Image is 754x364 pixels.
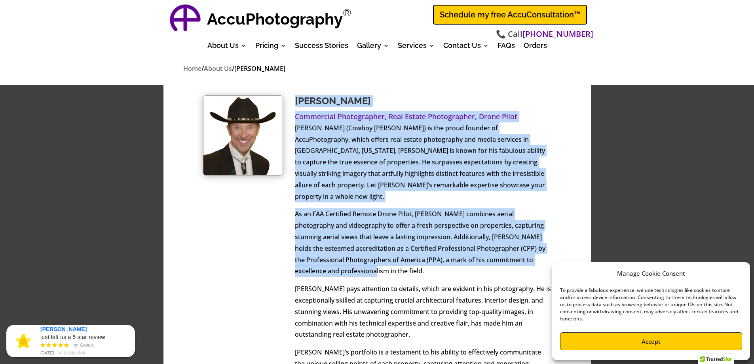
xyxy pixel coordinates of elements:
span: / [232,64,234,73]
a: Home [183,64,201,74]
a: Pricing [255,43,286,51]
a: Contact Us [443,43,489,51]
p: Commercial Photographer, Real Estate Photographer, Drone Pilot [295,111,551,122]
a: Success Stories [295,43,348,51]
p: [PERSON_NAME] pays attention to details, which are evident in his photography. He is exceptionall... [295,283,551,347]
nav: breadcrumbs [183,63,571,74]
a: About Us [204,64,232,74]
span: on Google [74,342,94,348]
button: Accept [560,332,742,350]
span:  [56,350,64,358]
img: AccuPhotography [167,2,203,38]
p: As an FAA Certified Remote Drone Pilot, [PERSON_NAME] combines aerial photography and videography... [295,208,551,283]
div: Manage Cookie Consent [617,268,685,279]
strong: AccuPhotography [207,10,343,28]
span: 📞 Call [496,29,593,40]
a: [PHONE_NUMBER] [522,29,593,40]
span:  [40,343,70,349]
h1: [PERSON_NAME] [295,95,551,111]
span: [DATE] [40,349,54,357]
span: / [201,64,204,73]
p: [PERSON_NAME] (Cowboy [PERSON_NAME]) is the proud founder of AccuPhotography, which offers real e... [295,122,551,209]
sup: Registered Trademark [343,7,351,19]
a: About Us [207,43,247,51]
span: just left us a 5 star review [40,333,105,341]
span: [PERSON_NAME] [234,64,285,73]
a: Orders [524,43,547,51]
span: [PERSON_NAME] [40,325,87,333]
span: by [64,349,85,357]
a: Services [398,43,435,51]
a: Gallery [357,43,389,51]
strong: NiceJob [68,351,85,355]
a: Schedule my free AccuConsultation™ [433,5,587,25]
a: AccuPhotography Logo - Professional Real Estate Photography and Media Services in Dallas, Texas [167,2,203,38]
img: engage-placeholder--review.png [16,334,31,348]
div: To provide a fabulous experience, we use technologies like cookies to store and/or access device ... [560,287,741,322]
a: FAQs [498,43,515,51]
img: Rick a. Fogerty [203,96,283,175]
